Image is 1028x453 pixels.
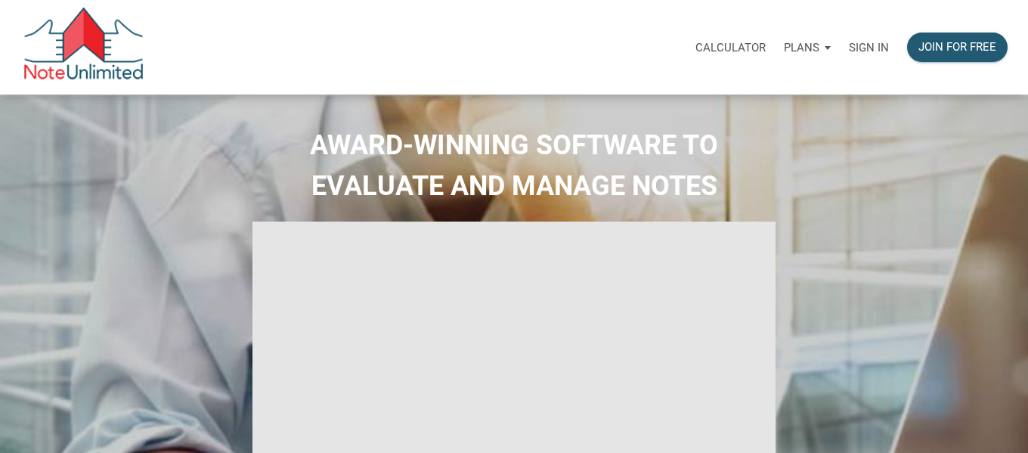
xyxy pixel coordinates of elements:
a: Plans [775,23,840,71]
a: Join for free [898,23,1017,71]
h2: AWARD-WINNING SOFTWARE TO EVALUATE AND MANAGE NOTES [11,125,1017,206]
button: Plans [775,25,840,70]
div: Join for free [918,39,996,56]
p: Sign in [849,41,889,54]
button: Join for free [907,33,1008,62]
a: Sign in [840,23,898,71]
p: Calculator [695,41,766,54]
p: Plans [784,41,819,54]
a: Calculator [686,23,775,71]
